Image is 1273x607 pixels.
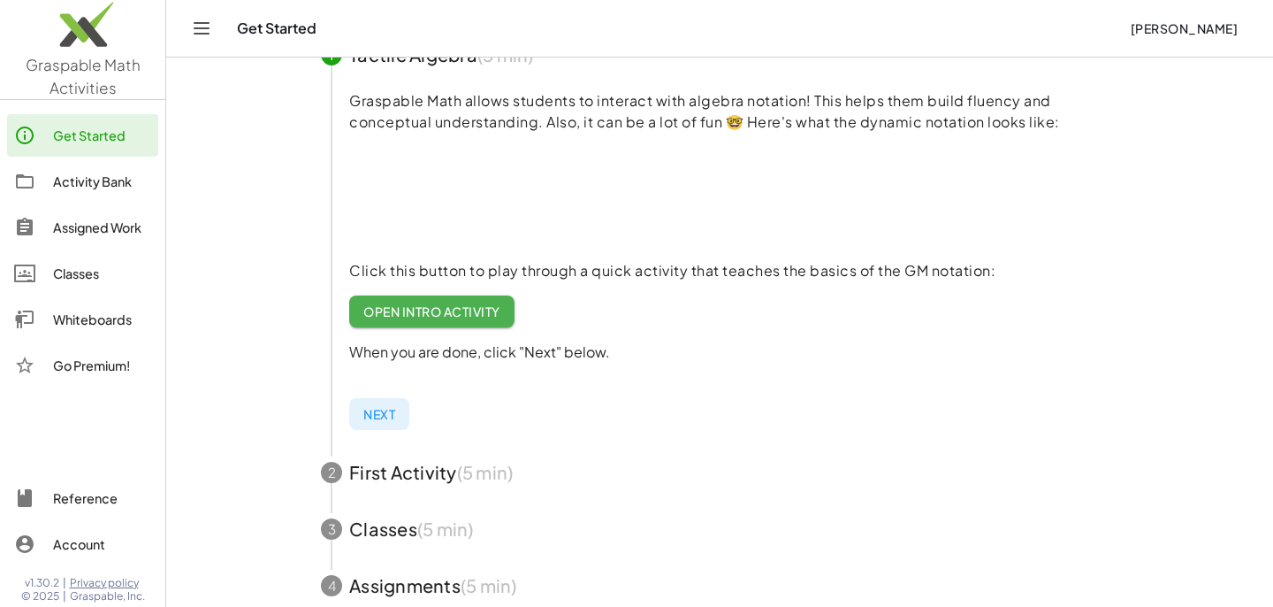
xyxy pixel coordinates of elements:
span: Next [363,406,395,422]
div: Reference [53,488,151,509]
span: Graspable, Inc. [70,589,145,603]
div: Get Started [53,125,151,146]
div: Classes [53,263,151,284]
span: [PERSON_NAME] [1130,20,1238,36]
div: Assigned Work [53,217,151,238]
p: When you are done, click "Next" below. [349,342,1118,363]
div: 3 [321,519,342,540]
span: | [63,589,66,603]
div: 4 [321,575,342,596]
span: Open Intro Activity [363,303,500,319]
span: v1.30.2 [25,576,59,590]
a: Activity Bank [7,160,158,203]
span: | [63,576,66,590]
button: 3Classes(5 min) [300,501,1140,557]
div: Account [53,534,151,555]
span: © 2025 [21,589,59,603]
p: Click this button to play through a quick activity that teaches the basics of the GM notation: [349,260,1118,281]
div: Activity Bank [53,171,151,192]
button: 2First Activity(5 min) [300,444,1140,501]
span: Graspable Math Activities [26,55,141,97]
a: Classes [7,252,158,295]
a: Account [7,523,158,565]
a: Whiteboards [7,298,158,341]
a: Privacy policy [70,576,145,590]
div: Whiteboards [53,309,151,330]
button: Next [349,398,409,430]
button: [PERSON_NAME] [1116,12,1252,44]
button: Toggle navigation [187,14,216,42]
a: Assigned Work [7,206,158,249]
video: What is this? This is dynamic math notation. Dynamic math notation plays a central role in how Gr... [349,129,614,262]
div: 2 [321,462,342,483]
a: Open Intro Activity [349,296,515,327]
a: Reference [7,477,158,519]
div: Go Premium! [53,355,151,376]
a: Get Started [7,114,158,157]
p: Graspable Math allows students to interact with algebra notation! This helps them build fluency a... [349,90,1118,133]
